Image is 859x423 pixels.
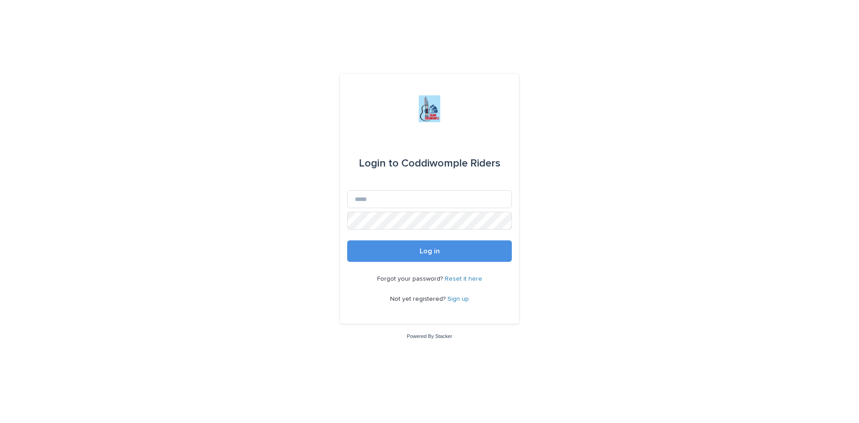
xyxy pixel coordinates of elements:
img: jxsLJbdS1eYBI7rVAS4p [419,95,440,122]
a: Sign up [447,296,469,302]
a: Powered By Stacker [407,333,452,339]
button: Log in [347,240,512,262]
span: Log in [420,248,440,255]
span: Forgot your password? [377,276,445,282]
a: Reset it here [445,276,482,282]
div: Coddiwomple Riders [359,151,501,176]
span: Login to [359,158,399,169]
span: Not yet registered? [390,296,447,302]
